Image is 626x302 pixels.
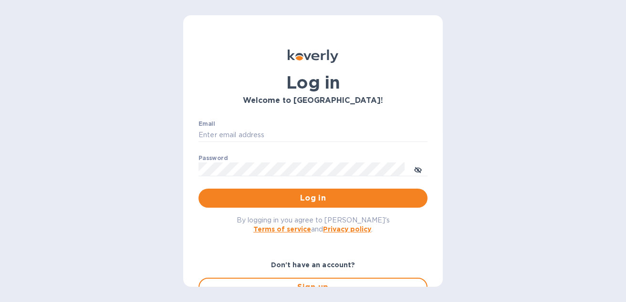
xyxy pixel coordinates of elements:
[198,155,228,161] label: Password
[198,72,428,92] h1: Log in
[198,121,215,127] label: Email
[408,160,428,179] button: toggle password visibility
[198,278,428,297] button: Sign up
[198,96,428,105] h3: Welcome to [GEOGRAPHIC_DATA]!
[207,282,419,293] span: Sign up
[271,261,355,269] b: Don't have an account?
[288,50,338,63] img: Koverly
[253,225,311,233] a: Terms of service
[237,216,390,233] span: By logging in you agree to [PERSON_NAME]'s and .
[323,225,371,233] a: Privacy policy
[198,128,428,142] input: Enter email address
[198,189,428,208] button: Log in
[206,192,420,204] span: Log in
